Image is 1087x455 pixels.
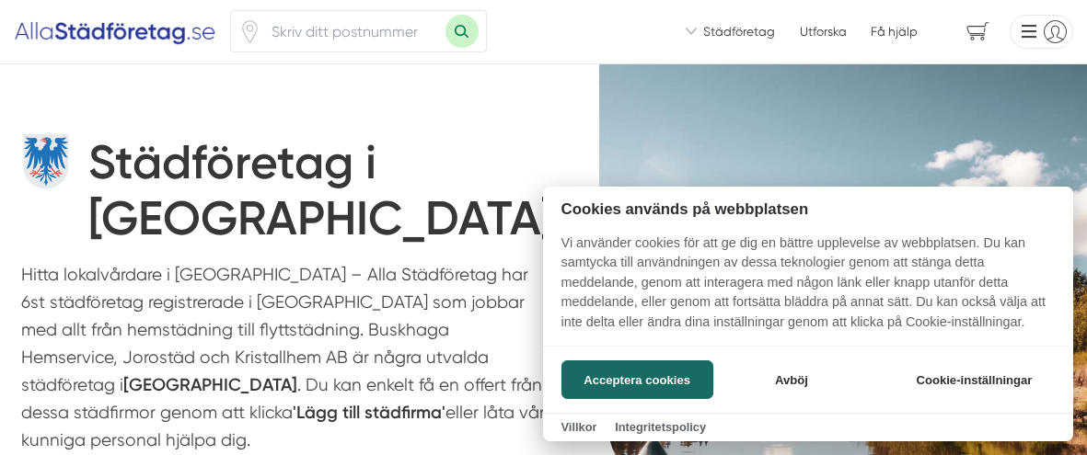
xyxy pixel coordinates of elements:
[718,360,864,399] button: Avböj
[615,420,706,434] a: Integritetspolicy
[894,360,1055,399] button: Cookie-inställningar
[543,200,1073,218] h2: Cookies används på webbplatsen
[561,360,713,399] button: Acceptera cookies
[561,420,597,434] a: Villkor
[543,233,1073,346] p: Vi använder cookies för att ge dig en bättre upplevelse av webbplatsen. Du kan samtycka till anvä...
